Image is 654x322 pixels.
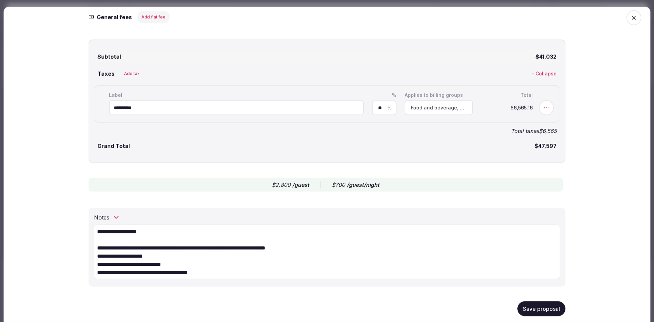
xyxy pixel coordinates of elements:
span: Grand Total [95,142,130,150]
span: $41,032 [535,52,559,61]
div: Total [480,91,534,99]
div: Label [108,91,365,99]
h3: Taxes [95,70,114,78]
span: $47,597 [534,142,559,150]
div: Total taxes $6,565 [95,127,557,135]
div: $700 [332,181,379,189]
h2: Notes [94,213,109,221]
span: % [387,105,392,110]
span: Food and beverage, Accommodations [411,104,467,111]
span: /guest [292,181,309,188]
span: /guest/night [347,181,379,188]
button: Food and beverage, Accommodations [405,100,473,115]
span: Subtotal [95,52,121,61]
h3: General fees [94,13,137,21]
span: $6,565.16 [481,105,533,110]
button: Add tax [120,67,144,80]
div: Applies to billing groups [403,91,474,99]
button: - Collapse [529,67,559,80]
button: Save proposal [517,301,565,316]
div: % [371,91,398,99]
div: $2,800 [272,181,309,189]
